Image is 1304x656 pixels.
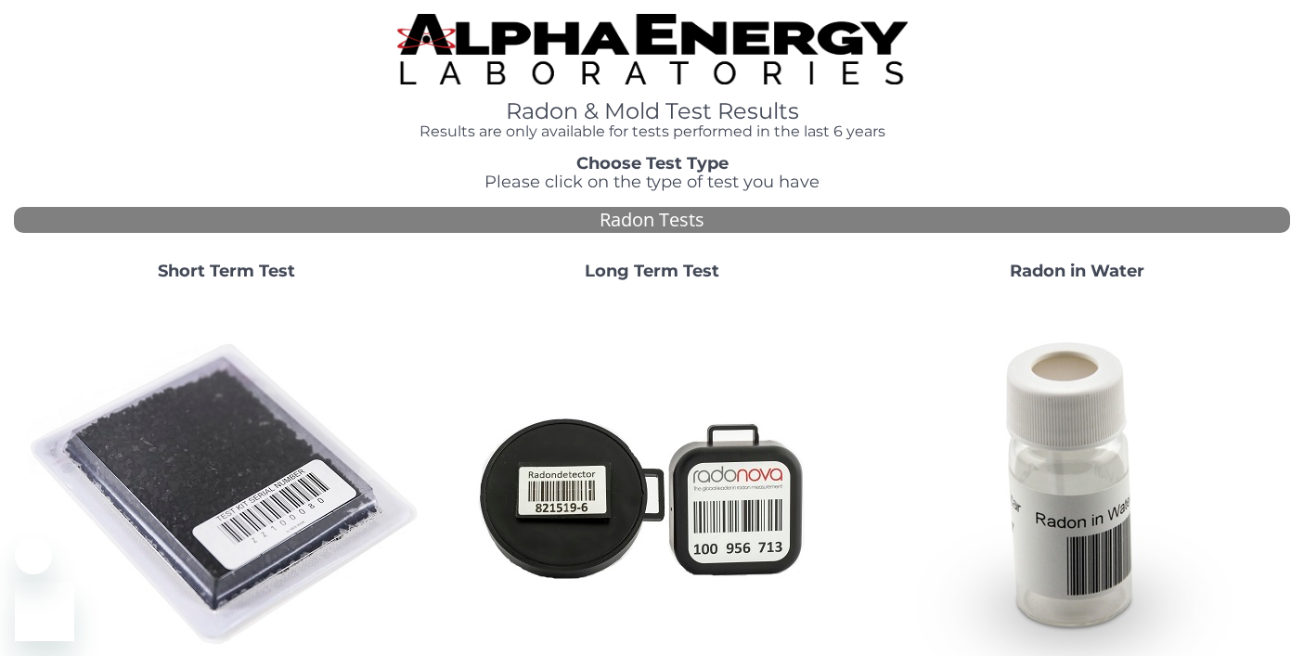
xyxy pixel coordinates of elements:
[576,153,729,174] strong: Choose Test Type
[484,172,820,192] span: Please click on the type of test you have
[585,261,719,281] strong: Long Term Test
[397,99,908,123] h1: Radon & Mold Test Results
[1010,261,1144,281] strong: Radon in Water
[15,537,52,574] iframe: Close message
[397,14,908,84] img: TightCrop.jpg
[158,261,295,281] strong: Short Term Test
[397,123,908,140] h4: Results are only available for tests performed in the last 6 years
[14,207,1290,234] div: Radon Tests
[15,582,74,641] iframe: Button to launch messaging window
